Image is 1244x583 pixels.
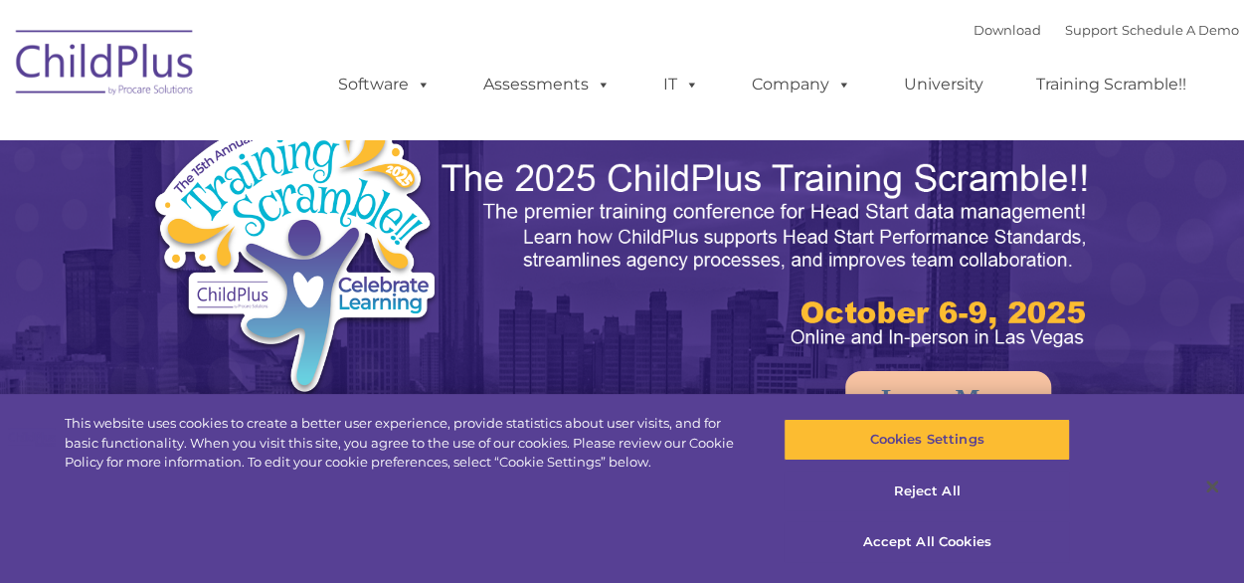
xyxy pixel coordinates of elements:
a: University [884,65,1003,104]
a: Support [1065,22,1118,38]
div: This website uses cookies to create a better user experience, provide statistics about user visit... [65,414,747,473]
img: ChildPlus by Procare Solutions [6,16,205,115]
span: Last name [276,131,337,146]
a: Download [974,22,1041,38]
button: Reject All [784,471,1070,512]
a: Assessments [463,65,630,104]
span: Phone number [276,213,361,228]
a: Schedule A Demo [1122,22,1239,38]
a: Learn More [845,371,1051,426]
font: | [974,22,1239,38]
a: IT [643,65,719,104]
a: Training Scramble!! [1016,65,1206,104]
a: Software [318,65,450,104]
button: Accept All Cookies [784,521,1070,563]
button: Close [1190,465,1234,508]
a: Company [732,65,871,104]
button: Cookies Settings [784,419,1070,461]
